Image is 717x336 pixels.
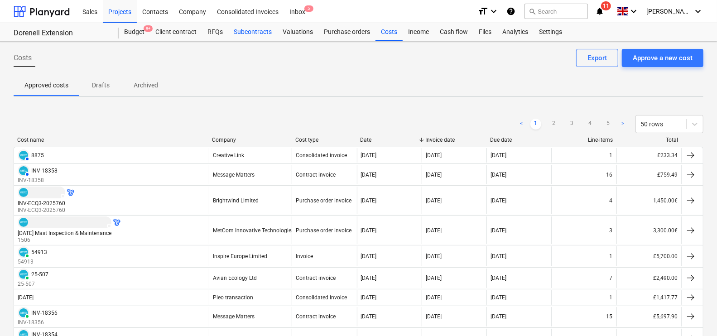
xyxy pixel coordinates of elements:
[606,172,613,178] div: 16
[491,253,506,259] div: [DATE]
[529,8,536,15] span: search
[277,23,318,41] a: Valuations
[616,290,681,305] div: £1,417.77
[491,152,506,158] div: [DATE]
[318,23,375,41] a: Purchase orders
[403,23,434,41] a: Income
[477,6,488,17] i: format_size
[426,253,442,259] div: [DATE]
[672,293,717,336] div: Chat Widget
[426,294,442,301] div: [DATE]
[213,152,244,158] div: Creative Link
[19,248,28,257] img: xero.svg
[426,172,442,178] div: [DATE]
[14,29,108,38] div: Dorenell Extension
[304,5,313,12] span: 5
[361,253,377,259] div: [DATE]
[296,152,347,158] div: Consolidated invoice
[213,253,267,259] div: Inspire Europe Limited
[473,23,497,41] div: Files
[19,218,28,227] img: xero.svg
[587,52,607,64] div: Export
[491,294,506,301] div: [DATE]
[616,187,681,214] div: 1,450.00€
[491,227,506,234] div: [DATE]
[616,165,681,184] div: £759.49
[18,294,34,301] div: [DATE]
[621,137,678,143] div: Total
[213,227,303,234] div: MetCom Innovative Technologies Ltd
[17,137,205,143] div: Cost name
[375,23,403,41] a: Costs
[488,6,499,17] i: keyboard_arrow_down
[617,119,628,130] a: Next page
[119,23,150,41] a: Budget9+
[19,188,28,197] img: xero.svg
[434,23,473,41] a: Cash flow
[18,280,48,288] p: 25-507
[296,313,336,320] div: Contract invoice
[19,166,28,175] img: xero.svg
[361,313,377,320] div: [DATE]
[491,197,506,204] div: [DATE]
[361,152,377,158] div: [DATE]
[530,119,541,130] a: Page 1 is your current page
[18,206,74,214] p: INV-ECQ3-2025760
[534,23,568,41] a: Settings
[150,23,202,41] div: Client contract
[622,49,703,67] button: Approve a new cost
[119,23,150,41] div: Budget
[576,49,618,67] button: Export
[426,313,442,320] div: [DATE]
[296,197,351,204] div: Purchase order invoice
[18,149,29,161] div: Invoice has been synced with Xero and its status is currently AUTHORISED
[18,258,47,266] p: 54913
[506,6,515,17] i: Knowledge base
[24,81,68,90] p: Approved costs
[616,307,681,326] div: £5,697.90
[491,137,548,143] div: Due date
[18,307,29,319] div: Invoice has been synced with Xero and its status is currently PAID
[628,6,639,17] i: keyboard_arrow_down
[31,249,47,255] div: 54913
[361,227,377,234] div: [DATE]
[213,197,259,204] div: Brightwind Limited
[18,216,111,228] div: Invoice has been synced with Xero and its status is currently DRAFT
[603,119,614,130] a: Page 5
[228,23,277,41] a: Subcontracts
[646,8,692,15] span: [PERSON_NAME]
[426,275,442,281] div: [DATE]
[601,1,611,10] span: 11
[606,313,613,320] div: 15
[296,227,351,234] div: Purchase order invoice
[426,197,442,204] div: [DATE]
[213,275,257,281] div: Avian Ecology Ltd
[213,313,255,320] div: Message Matters
[19,151,28,160] img: xero.svg
[18,200,65,206] div: INV-ECQ3-2025760
[491,275,506,281] div: [DATE]
[18,236,120,244] p: 1506
[144,25,153,32] span: 9+
[610,294,613,301] div: 1
[134,81,158,90] p: Archived
[567,119,577,130] a: Page 3
[491,172,506,178] div: [DATE]
[610,197,613,204] div: 4
[18,165,29,177] div: Invoice has been synced with Xero and its status is currently AUTHORISED
[610,275,613,281] div: 7
[213,172,255,178] div: Message Matters
[202,23,228,41] a: RFQs
[90,81,112,90] p: Drafts
[18,269,29,280] div: Invoice has been synced with Xero and its status is currently PAID
[213,294,253,301] div: Pleo transaction
[616,216,681,244] div: 3,300.00€
[610,227,613,234] div: 3
[295,137,353,143] div: Cost type
[361,172,377,178] div: [DATE]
